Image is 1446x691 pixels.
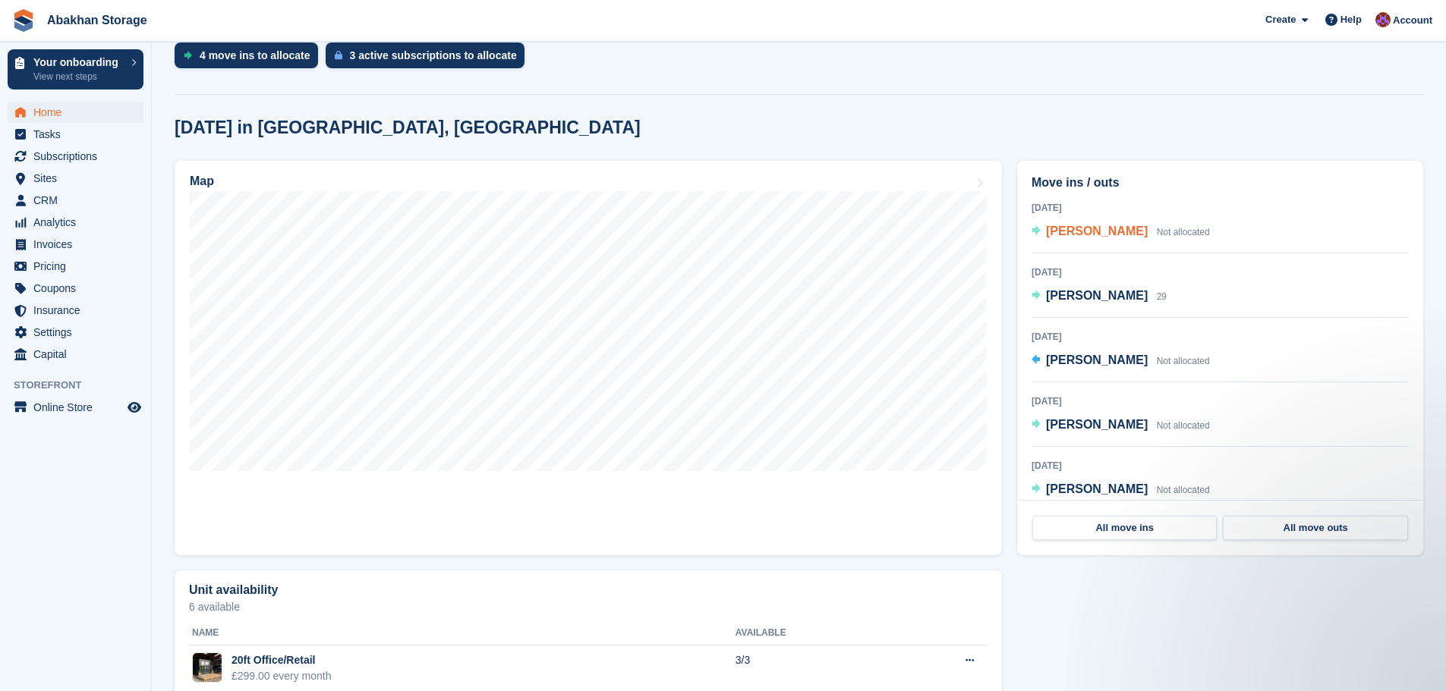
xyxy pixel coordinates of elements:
span: [PERSON_NAME] [1046,225,1148,237]
a: 3 active subscriptions to allocate [326,42,532,76]
img: William Abakhan [1375,12,1391,27]
div: 3 active subscriptions to allocate [350,49,517,61]
a: Abakhan Storage [41,8,153,33]
span: Analytics [33,212,124,233]
span: 29 [1157,291,1167,302]
a: menu [8,322,143,343]
span: Account [1393,13,1432,28]
span: Subscriptions [33,146,124,167]
th: Available [736,621,890,645]
a: [PERSON_NAME] Not allocated [1032,416,1210,435]
a: 4 move ins to allocate [175,42,326,76]
span: [PERSON_NAME] [1046,482,1148,495]
a: menu [8,146,143,167]
span: [PERSON_NAME] [1046,289,1148,302]
a: menu [8,102,143,123]
img: Blank%201080%20x%201080.jpg [193,653,222,682]
a: menu [8,344,143,365]
img: stora-icon-8386f47178a22dfd0bd8f6a31ec36ba5ce8667c1dd55bd0f319d3a0aa187defe.svg [12,9,35,32]
a: [PERSON_NAME] Not allocated [1032,480,1210,500]
img: active_subscription_to_allocate_icon-d502201f5373d7db506a760aba3b589e785aa758c864c3986d89f69b8ff3... [335,50,342,60]
span: [PERSON_NAME] [1046,418,1148,431]
span: Not allocated [1157,227,1210,237]
span: Invoices [33,234,124,255]
a: [PERSON_NAME] Not allocated [1032,222,1210,242]
h2: Map [190,174,214,188]
span: Settings [33,322,124,343]
span: Not allocated [1157,420,1210,431]
a: menu [8,397,143,418]
span: Pricing [33,256,124,277]
span: Capital [33,344,124,365]
span: [PERSON_NAME] [1046,353,1148,366]
div: [DATE] [1032,330,1409,344]
span: Sites [33,168,124,189]
div: 4 move ins to allocate [200,49,310,61]
a: [PERSON_NAME] Not allocated [1032,351,1210,371]
p: 6 available [189,601,988,612]
a: Preview store [125,398,143,416]
span: Home [33,102,124,123]
a: Map [175,161,1002,555]
p: Your onboarding [33,57,124,68]
span: Online Store [33,397,124,418]
span: Insurance [33,300,124,321]
a: Your onboarding View next steps [8,49,143,90]
div: 20ft Office/Retail [232,652,332,668]
div: £299.00 every month [232,668,332,684]
a: menu [8,278,143,299]
a: All move ins [1032,516,1217,540]
span: Storefront [14,378,151,393]
span: Not allocated [1157,356,1210,366]
div: [DATE] [1032,201,1409,215]
span: Create [1265,12,1296,27]
img: move_ins_to_allocate_icon-fdf77a2bb77ea45bf5b3d319d69a93e2d87916cf1d5bf7949dd705db3b84f3ca.svg [184,51,192,60]
span: Tasks [33,124,124,145]
div: [DATE] [1032,394,1409,408]
h2: Unit availability [189,583,278,597]
th: Name [189,621,736,645]
a: menu [8,256,143,277]
a: All move outs [1223,516,1407,540]
span: Coupons [33,278,124,299]
a: menu [8,212,143,233]
h2: [DATE] in [GEOGRAPHIC_DATA], [GEOGRAPHIC_DATA] [175,118,641,138]
a: menu [8,234,143,255]
a: menu [8,124,143,145]
div: [DATE] [1032,459,1409,473]
a: [PERSON_NAME] 29 [1032,287,1167,306]
a: menu [8,300,143,321]
div: [DATE] [1032,265,1409,279]
span: CRM [33,190,124,211]
p: View next steps [33,70,124,83]
a: menu [8,190,143,211]
span: Help [1340,12,1362,27]
span: Not allocated [1157,485,1210,495]
a: menu [8,168,143,189]
h2: Move ins / outs [1032,174,1409,192]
